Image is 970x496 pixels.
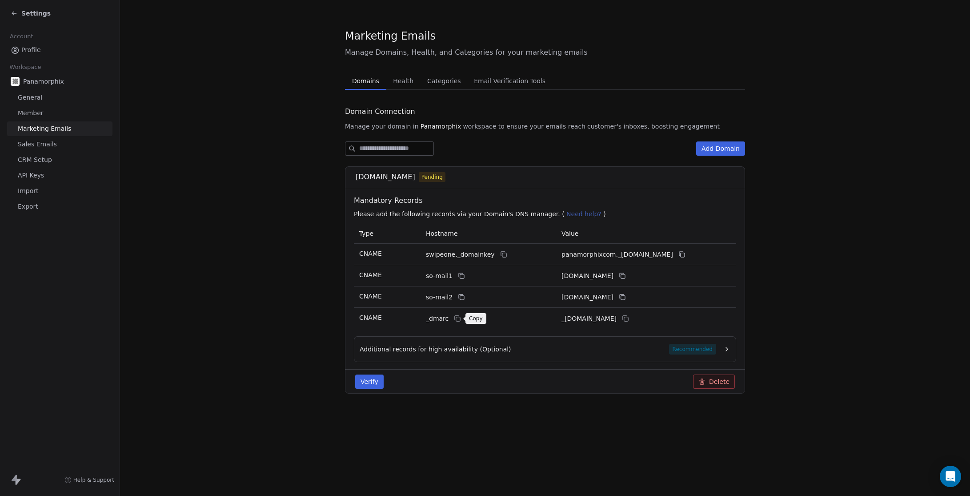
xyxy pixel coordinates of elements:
[426,271,453,281] span: so-mail1
[561,271,613,281] span: panamorphixcom1.swipeone.email
[354,210,740,218] p: Please add the following records via your Domain's DNS manager. ( )
[23,77,64,86] span: Panamorphix
[7,90,112,105] a: General
[940,466,961,487] div: Open Intercom Messenger
[18,140,57,149] span: Sales Emails
[7,199,112,214] a: Export
[18,155,52,165] span: CRM Setup
[73,476,114,484] span: Help & Support
[6,30,37,43] span: Account
[693,375,735,389] button: Delete
[18,124,71,133] span: Marketing Emails
[345,29,436,43] span: Marketing Emails
[7,106,112,121] a: Member
[359,250,382,257] span: CNAME
[426,250,495,259] span: swipeone._domainkey
[18,202,38,211] span: Export
[6,60,45,74] span: Workspace
[11,77,20,86] img: Screenshot%202025-09-10%20at%2016.11.01.png
[18,109,44,118] span: Member
[21,9,51,18] span: Settings
[359,229,415,238] p: Type
[345,106,415,117] span: Domain Connection
[470,75,549,87] span: Email Verification Tools
[18,171,44,180] span: API Keys
[696,141,745,156] button: Add Domain
[345,122,419,131] span: Manage your domain in
[463,122,585,131] span: workspace to ensure your emails reach
[669,344,716,355] span: Recommended
[345,47,745,58] span: Manage Domains, Health, and Categories for your marketing emails
[18,186,38,196] span: Import
[18,93,42,102] span: General
[421,173,443,181] span: Pending
[426,293,453,302] span: so-mail2
[349,75,383,87] span: Domains
[424,75,464,87] span: Categories
[469,315,483,322] p: Copy
[389,75,417,87] span: Health
[359,271,382,278] span: CNAME
[360,345,511,354] span: Additional records for high availability (Optional)
[21,45,41,55] span: Profile
[566,210,601,218] span: Need help?
[561,314,617,323] span: _dmarc.swipeone.email
[426,314,449,323] span: _dmarc
[354,195,740,206] span: Mandatory Records
[359,293,382,300] span: CNAME
[421,122,461,131] span: Panamorphix
[359,314,382,321] span: CNAME
[7,184,112,198] a: Import
[7,121,112,136] a: Marketing Emails
[561,293,613,302] span: panamorphixcom2.swipeone.email
[426,230,458,237] span: Hostname
[64,476,114,484] a: Help & Support
[7,153,112,167] a: CRM Setup
[11,9,51,18] a: Settings
[7,168,112,183] a: API Keys
[355,375,384,389] button: Verify
[561,230,578,237] span: Value
[561,250,673,259] span: panamorphixcom._domainkey.swipeone.email
[356,172,415,182] span: [DOMAIN_NAME]
[360,344,730,355] button: Additional records for high availability (Optional)Recommended
[587,122,720,131] span: customer's inboxes, boosting engagement
[7,137,112,152] a: Sales Emails
[7,43,112,57] a: Profile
